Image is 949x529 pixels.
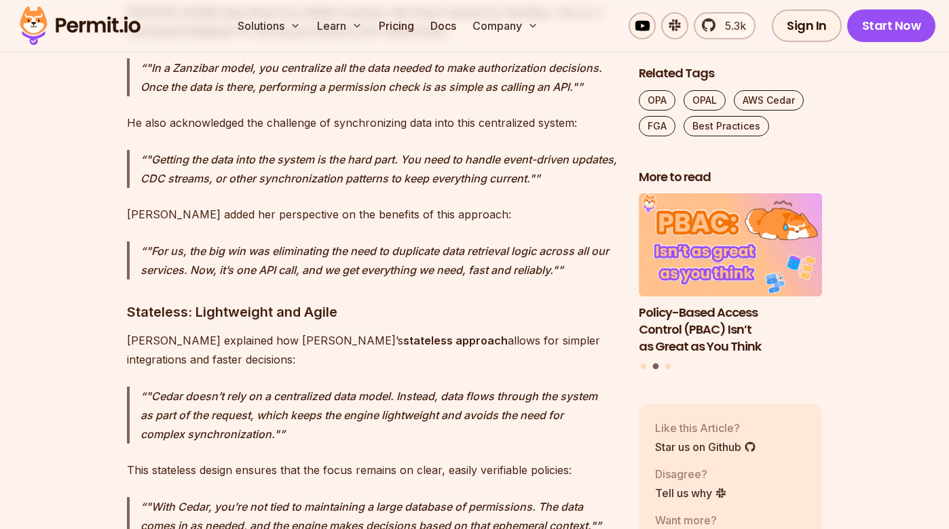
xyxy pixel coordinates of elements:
[127,301,617,323] h3: Stateless: Lightweight and Agile
[425,12,462,39] a: Docs
[639,194,822,372] div: Posts
[639,90,675,111] a: OPA
[127,205,617,224] p: [PERSON_NAME] added her perspective on the benefits of this approach:
[639,169,822,186] h2: More to read
[717,18,746,34] span: 5.3k
[141,150,617,188] p: "Getting the data into the system is the hard part. You need to handle event-driven updates, CDC ...
[141,58,617,96] p: "In a Zanzibar model, you centralize all the data needed to make authorization decisions. Once th...
[684,116,769,136] a: Best Practices
[772,9,842,42] a: Sign In
[127,461,617,479] p: This stateless design ensures that the focus remains on clear, easily verifiable policies:
[127,113,617,132] p: He also acknowledged the challenge of synchronizing data into this centralized system:
[655,485,727,501] a: Tell us why
[847,9,936,42] a: Start Now
[734,90,804,111] a: AWS Cedar
[639,194,822,355] a: Policy-Based Access Control (PBAC) Isn’t as Great as You ThinkPolicy-Based Access Control (PBAC) ...
[641,364,646,369] button: Go to slide 1
[467,12,544,39] button: Company
[373,12,420,39] a: Pricing
[655,512,761,528] p: Want more?
[232,12,306,39] button: Solutions
[312,12,368,39] button: Learn
[653,364,659,370] button: Go to slide 2
[14,3,147,49] img: Permit logo
[639,116,675,136] a: FGA
[141,241,617,279] p: "For us, the big win was eliminating the need to duplicate data retrieval logic across all our se...
[639,194,822,355] li: 2 of 3
[665,364,671,369] button: Go to slide 3
[141,387,617,444] p: "Cedar doesn’t rely on a centralized data model. Instead, data flows through the system as part o...
[655,420,756,436] p: Like this Article?
[127,331,617,369] p: [PERSON_NAME] explained how [PERSON_NAME]’s allows for simpler integrations and faster decisions:
[684,90,726,111] a: OPAL
[403,334,508,347] strong: stateless approach
[639,305,822,355] h3: Policy-Based Access Control (PBAC) Isn’t as Great as You Think
[655,466,727,482] p: Disagree?
[639,194,822,297] img: Policy-Based Access Control (PBAC) Isn’t as Great as You Think
[639,65,822,82] h2: Related Tags
[655,439,756,455] a: Star us on Github
[694,12,756,39] a: 5.3k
